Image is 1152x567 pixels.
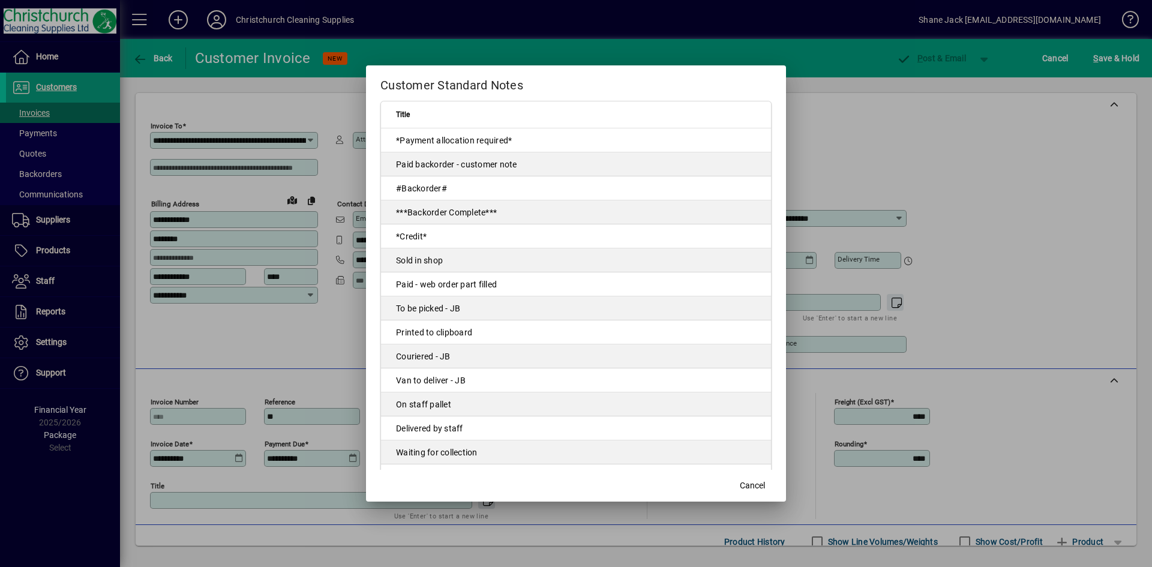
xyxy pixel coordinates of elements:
td: Delivered by staff [381,416,771,440]
span: Cancel [740,479,765,492]
td: Paid - web order part filled [381,272,771,296]
td: On staff pallet [381,392,771,416]
td: Waiting for collection [381,440,771,464]
td: To be picked - JB [381,296,771,320]
span: Title [396,108,410,121]
td: Printed to clipboard [381,320,771,344]
td: Sold in shop [381,248,771,272]
button: Cancel [733,475,772,497]
td: *Payment allocation required* [381,128,771,152]
td: Paid backorder - customer note [381,152,771,176]
td: To be picked - [PERSON_NAME] [381,464,771,488]
td: Van to deliver - JB [381,368,771,392]
td: Couriered - JB [381,344,771,368]
h2: Customer Standard Notes [366,65,786,100]
td: #Backorder# [381,176,771,200]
